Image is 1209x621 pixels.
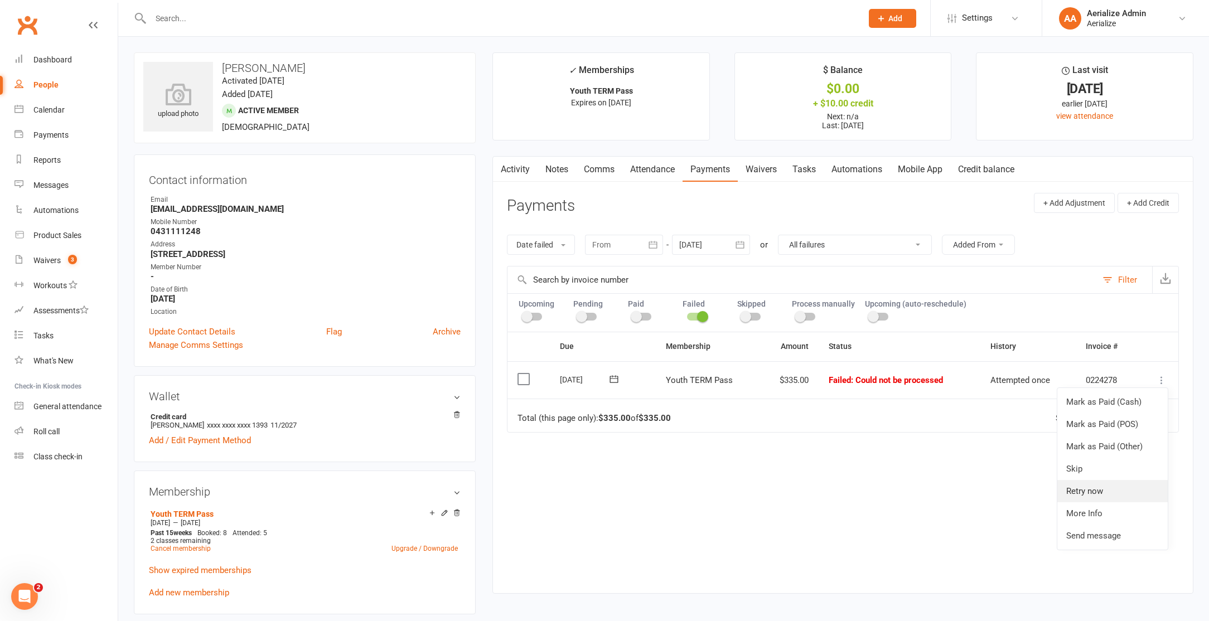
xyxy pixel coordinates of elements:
h3: Contact information [149,169,461,186]
th: History [980,332,1076,361]
a: Retry now [1057,480,1168,502]
label: Failed [683,299,727,308]
a: Archive [433,325,461,338]
strong: $335.00 [598,413,631,423]
div: Date of Birth [151,284,461,295]
a: Youth TERM Pass [151,510,214,518]
strong: 0431111248 [151,226,461,236]
td: $335.00 [760,361,819,399]
a: Update Contact Details [149,325,235,338]
div: upload photo [143,83,213,120]
a: What's New [14,348,118,373]
div: Roll call [33,427,60,436]
p: Next: n/a Last: [DATE] [745,112,941,130]
span: 2 classes remaining [151,537,211,545]
a: Calendar [14,98,118,123]
h3: Membership [149,486,461,498]
div: + $10.00 credit [745,98,941,109]
a: Add new membership [149,588,229,598]
strong: - [151,271,461,282]
div: [DATE] [986,83,1183,95]
div: Reports [33,156,61,164]
strong: Credit card [151,413,455,421]
button: + Add Credit [1118,193,1179,213]
div: $ Balance [823,63,863,83]
div: AA [1059,7,1081,30]
a: Reports [14,148,118,173]
a: Automations [824,157,890,182]
div: Total (this page only): of [518,414,671,423]
span: [DATE] [181,519,200,527]
button: Filter [1097,266,1152,293]
span: [DATE] [151,519,170,527]
a: Mark as Paid (Other) [1057,435,1168,458]
div: Mobile Number [151,217,461,227]
div: or [760,238,768,251]
time: Activated [DATE] [222,76,284,86]
div: Last visit [1062,63,1108,83]
div: — [148,518,461,527]
strong: [EMAIL_ADDRESS][DOMAIN_NAME] [151,204,461,214]
button: Date failed [507,235,575,255]
button: Added From [942,235,1015,255]
td: 0224278 [1076,361,1138,399]
div: Aerialize Admin [1087,8,1146,18]
div: Aerialize [1087,18,1146,28]
input: Search by invoice number [507,266,1097,293]
li: [PERSON_NAME] [149,411,461,431]
span: Add [888,14,902,23]
a: People [14,72,118,98]
label: Process manually [792,299,855,308]
label: Upcoming (auto-reschedule) [865,299,966,308]
div: People [33,80,59,89]
div: Showing of payments [1056,414,1154,423]
a: view attendance [1056,111,1113,120]
span: Settings [962,6,993,31]
span: Active member [238,106,299,115]
button: Add [869,9,916,28]
div: General attendance [33,402,101,411]
a: Waivers [738,157,785,182]
a: Credit balance [950,157,1022,182]
a: Notes [538,157,576,182]
div: Email [151,195,461,205]
h3: Payments [507,197,575,215]
a: Class kiosk mode [14,444,118,469]
a: Dashboard [14,47,118,72]
a: Cancel membership [151,545,211,552]
a: Workouts [14,273,118,298]
span: xxxx xxxx xxxx 1393 [207,421,268,429]
span: Booked: 8 [197,529,227,537]
div: Memberships [569,63,634,84]
th: Amount [760,332,819,361]
div: Payments [33,130,69,139]
th: Membership [656,332,760,361]
div: Address [151,239,461,250]
input: Search... [147,11,854,26]
th: Invoice # [1076,332,1138,361]
a: Tasks [785,157,824,182]
div: Member Number [151,262,461,273]
a: Mark as Paid (POS) [1057,413,1168,435]
div: Location [151,307,461,317]
a: Messages [14,173,118,198]
a: Show expired memberships [149,565,252,575]
div: Calendar [33,105,65,114]
a: Attendance [622,157,683,182]
div: [DATE] [560,371,611,388]
a: Roll call [14,419,118,444]
span: 11/2027 [270,421,297,429]
span: 3 [68,255,77,264]
a: Send message [1057,525,1168,547]
span: Attended: 5 [233,529,267,537]
label: Upcoming [519,299,563,308]
button: + Add Adjustment [1034,193,1115,213]
div: Messages [33,181,69,190]
a: Product Sales [14,223,118,248]
a: Payments [683,157,738,182]
a: Payments [14,123,118,148]
label: Skipped [737,299,782,308]
a: Automations [14,198,118,223]
a: Manage Comms Settings [149,338,243,352]
span: Youth TERM Pass [666,375,733,385]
